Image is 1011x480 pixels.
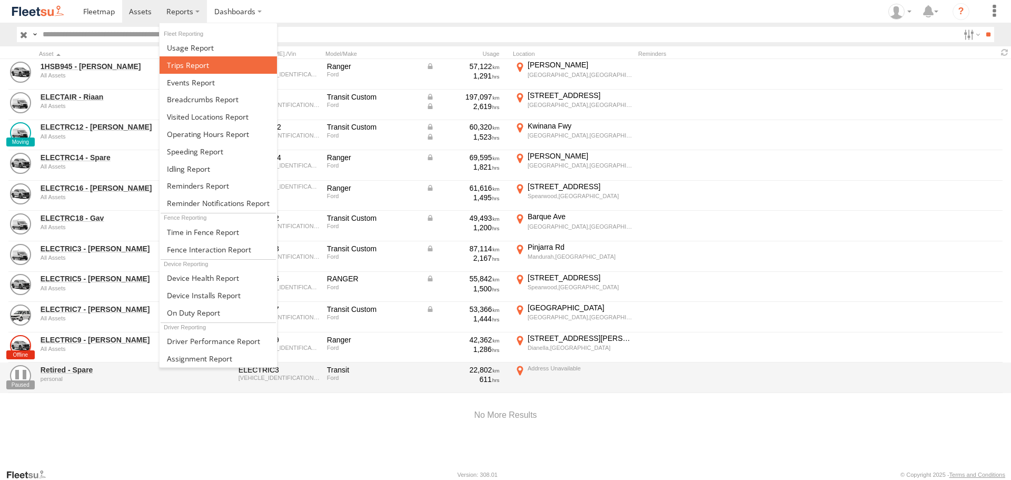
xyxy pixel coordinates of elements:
[327,62,419,71] div: Ranger
[528,121,632,131] div: Kwinana Fwy
[160,223,277,241] a: Time in Fences Report
[160,350,277,367] a: Assignment Report
[426,345,500,354] div: 1,286
[426,92,500,102] div: Data from Vehicle CANbus
[239,132,320,139] div: WF0YXXTTGYLS21315
[458,472,498,478] div: Version: 308.01
[949,472,1005,478] a: Terms and Conditions
[327,345,419,351] div: Ford
[239,345,320,351] div: MNAUMAF50FW475764
[10,92,31,113] a: View Asset Details
[426,244,500,253] div: Data from Vehicle CANbus
[239,305,320,314] div: ELECTRIC7
[10,213,31,234] a: View Asset Details
[426,183,500,193] div: Data from Vehicle CANbus
[41,133,185,140] div: undefined
[513,242,634,271] label: Click to View Current Location
[239,122,320,132] div: ELECTRC12
[426,253,500,263] div: 2,167
[528,223,632,230] div: [GEOGRAPHIC_DATA],[GEOGRAPHIC_DATA]
[239,284,320,290] div: MNAUMAF50FW514751
[998,47,1011,57] span: Refresh
[528,132,632,139] div: [GEOGRAPHIC_DATA],[GEOGRAPHIC_DATA]
[426,71,500,81] div: 1,291
[424,50,509,57] div: Usage
[10,335,31,356] a: View Asset Details
[426,122,500,132] div: Data from Vehicle CANbus
[327,132,419,139] div: Ford
[10,183,31,204] a: View Asset Details
[239,223,320,229] div: WF0YXXTTGYMJ86128
[239,102,320,108] div: WF0YXXTTGYNJ17812
[10,305,31,326] a: View Asset Details
[41,153,185,162] a: ELECTRC14 - Spare
[41,285,185,291] div: undefined
[239,274,320,283] div: ELECTRIC5
[239,365,320,375] div: ELECTRIC3
[41,62,185,71] a: 1HSB945 - [PERSON_NAME]
[239,183,320,190] div: MNACMEF70PW281940
[6,469,54,480] a: Visit our Website
[10,365,31,386] a: View Asset Details
[41,122,185,132] a: ELECTRC12 - [PERSON_NAME]
[327,213,419,223] div: Transit Custom
[528,242,632,252] div: Pinjarra Rd
[237,50,321,57] div: [PERSON_NAME]./Vin
[31,27,39,42] label: Search Query
[41,244,185,253] a: ELECTRIC3 - [PERSON_NAME]
[426,335,500,345] div: 42,362
[528,303,632,312] div: [GEOGRAPHIC_DATA]
[239,375,320,381] div: WF0YXXTTGYLS21315
[528,273,632,282] div: [STREET_ADDRESS]
[160,91,277,108] a: Breadcrumbs Report
[426,305,500,314] div: Data from Vehicle CANbus
[239,92,320,102] div: ELECTAIR
[11,4,65,18] img: fleetsu-logo-horizontal.svg
[239,253,320,260] div: WF0YXXTTGYLS21315
[41,365,185,375] a: Retired - Spare
[41,254,185,261] div: undefined
[239,335,320,345] div: ELECTRIC9
[426,375,500,384] div: 611
[426,314,500,324] div: 1,444
[638,50,807,57] div: Reminders
[327,365,419,375] div: Transit
[10,153,31,174] a: View Asset Details
[528,60,632,70] div: [PERSON_NAME]
[513,60,634,89] label: Click to View Current Location
[528,344,632,351] div: Dianella,[GEOGRAPHIC_DATA]
[160,304,277,321] a: On Duty Report
[885,4,915,19] div: Wayne Betts
[513,91,634,119] label: Click to View Current Location
[41,335,185,345] a: ELECTRIC9 - [PERSON_NAME]
[327,284,419,290] div: Ford
[513,121,634,150] label: Click to View Current Location
[426,274,500,283] div: Data from Vehicle CANbus
[160,143,277,160] a: Fleet Speed Report
[325,50,420,57] div: Model/Make
[513,151,634,180] label: Click to View Current Location
[900,472,1005,478] div: © Copyright 2025 -
[327,162,419,169] div: Ford
[528,334,632,343] div: [STREET_ADDRESS][PERSON_NAME]
[160,56,277,74] a: Trips Report
[513,303,634,331] label: Click to View Current Location
[327,122,419,132] div: Transit Custom
[160,125,277,143] a: Asset Operating Hours Report
[327,244,419,253] div: Transit Custom
[426,213,500,223] div: Data from Vehicle CANbus
[10,274,31,295] a: View Asset Details
[327,253,419,260] div: Ford
[160,39,277,56] a: Usage Report
[327,71,419,77] div: Ford
[10,62,31,83] a: View Asset Details
[10,244,31,265] a: View Asset Details
[528,212,632,221] div: Barque Ave
[160,160,277,178] a: Idling Report
[160,74,277,91] a: Full Events Report
[239,71,320,77] div: MNAUMAF50HW805362
[513,50,634,57] div: Location
[239,244,320,253] div: ELECTRIC3
[41,376,185,382] div: undefined
[41,72,185,79] div: undefined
